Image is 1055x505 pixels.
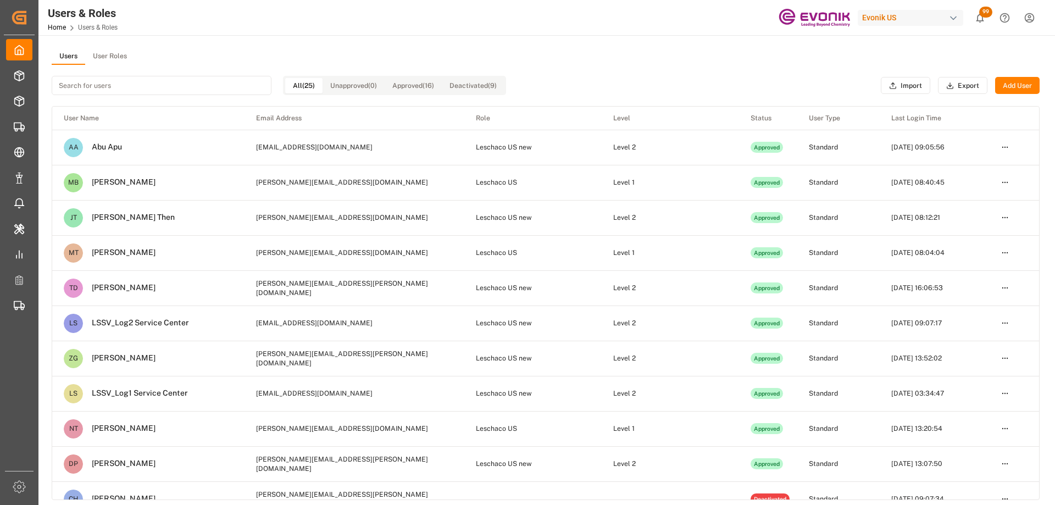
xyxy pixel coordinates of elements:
[797,235,880,270] td: Standard
[751,318,784,329] div: Approved
[751,177,784,188] div: Approved
[797,107,880,130] th: User Type
[880,165,990,200] td: [DATE] 08:40:45
[751,142,784,153] div: Approved
[751,247,784,258] div: Approved
[880,376,990,411] td: [DATE] 03:34:47
[602,165,739,200] td: Level 1
[464,270,602,306] td: Leschaco US new
[245,446,464,481] td: [PERSON_NAME][EMAIL_ADDRESS][PERSON_NAME][DOMAIN_NAME]
[245,411,464,446] td: [PERSON_NAME][EMAIL_ADDRESS][DOMAIN_NAME]
[83,424,156,434] div: [PERSON_NAME]
[464,107,602,130] th: Role
[602,341,739,376] td: Level 2
[48,24,66,31] a: Home
[245,165,464,200] td: [PERSON_NAME][EMAIL_ADDRESS][DOMAIN_NAME]
[797,130,880,165] td: Standard
[751,353,784,364] div: Approved
[464,165,602,200] td: Leschaco US
[602,107,739,130] th: Level
[602,130,739,165] td: Level 2
[797,376,880,411] td: Standard
[83,283,156,293] div: [PERSON_NAME]
[83,494,156,504] div: [PERSON_NAME]
[442,78,504,93] button: Deactivated (9)
[245,130,464,165] td: [EMAIL_ADDRESS][DOMAIN_NAME]
[464,200,602,235] td: Leschaco US new
[464,341,602,376] td: Leschaco US new
[245,376,464,411] td: [EMAIL_ADDRESS][DOMAIN_NAME]
[83,142,122,152] div: Abu Apu
[83,213,175,223] div: [PERSON_NAME] Then
[880,411,990,446] td: [DATE] 13:20:54
[385,78,442,93] button: Approved (16)
[464,411,602,446] td: Leschaco US
[83,177,156,187] div: [PERSON_NAME]
[85,48,135,65] button: User Roles
[880,270,990,306] td: [DATE] 16:06:53
[751,282,784,293] div: Approved
[938,77,987,95] button: Export
[880,130,990,165] td: [DATE] 09:05:56
[83,248,156,258] div: [PERSON_NAME]
[968,5,992,30] button: show 99 new notifications
[880,446,990,481] td: [DATE] 13:07:50
[464,235,602,270] td: Leschaco US
[797,411,880,446] td: Standard
[751,212,784,223] div: Approved
[464,306,602,341] td: Leschaco US new
[881,77,930,95] button: Import
[779,8,850,27] img: Evonik-brand-mark-Deep-Purple-RGB.jpeg_1700498283.jpeg
[797,306,880,341] td: Standard
[245,200,464,235] td: [PERSON_NAME][EMAIL_ADDRESS][DOMAIN_NAME]
[245,235,464,270] td: [PERSON_NAME][EMAIL_ADDRESS][DOMAIN_NAME]
[52,48,85,65] button: Users
[602,235,739,270] td: Level 1
[245,306,464,341] td: [EMAIL_ADDRESS][DOMAIN_NAME]
[83,353,156,363] div: [PERSON_NAME]
[751,388,784,399] div: Approved
[83,459,156,469] div: [PERSON_NAME]
[602,306,739,341] td: Level 2
[797,341,880,376] td: Standard
[48,5,118,21] div: Users & Roles
[52,76,271,95] input: Search for users
[602,446,739,481] td: Level 2
[751,493,790,504] div: Deactivated
[83,318,189,328] div: LSSV_Log2 Service Center
[285,78,323,93] button: All (25)
[52,107,245,130] th: User Name
[323,78,385,93] button: Unapproved (0)
[602,270,739,306] td: Level 2
[797,200,880,235] td: Standard
[739,107,798,130] th: Status
[602,411,739,446] td: Level 1
[751,458,784,469] div: Approved
[602,200,739,235] td: Level 2
[992,5,1017,30] button: Help Center
[858,7,968,28] button: Evonik US
[245,107,464,130] th: Email Address
[464,376,602,411] td: Leschaco US new
[602,376,739,411] td: Level 2
[880,341,990,376] td: [DATE] 13:52:02
[858,10,963,26] div: Evonik US
[880,107,990,130] th: Last Login Time
[979,7,992,18] span: 99
[751,423,784,434] div: Approved
[995,77,1040,95] button: Add User
[245,341,464,376] td: [PERSON_NAME][EMAIL_ADDRESS][PERSON_NAME][DOMAIN_NAME]
[797,446,880,481] td: Standard
[83,389,188,398] div: LSSV_Log1 Service Center
[797,165,880,200] td: Standard
[880,235,990,270] td: [DATE] 08:04:04
[464,446,602,481] td: Leschaco US new
[797,270,880,306] td: Standard
[464,130,602,165] td: Leschaco US new
[880,306,990,341] td: [DATE] 09:07:17
[245,270,464,306] td: [PERSON_NAME][EMAIL_ADDRESS][PERSON_NAME][DOMAIN_NAME]
[880,200,990,235] td: [DATE] 08:12:21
